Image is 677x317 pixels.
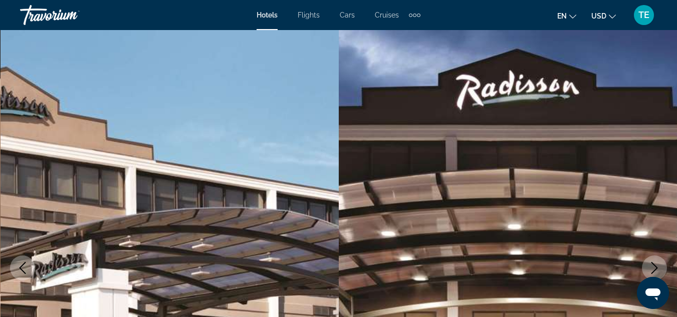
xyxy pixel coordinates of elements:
span: en [557,12,567,20]
button: User Menu [631,5,657,26]
button: Change language [557,9,576,23]
button: Previous image [10,255,35,280]
a: Hotels [257,11,278,19]
a: Travorium [20,2,120,28]
a: Cruises [375,11,399,19]
a: Cars [340,11,355,19]
span: TE [638,10,649,20]
button: Extra navigation items [409,7,420,23]
span: USD [591,12,606,20]
button: Next image [642,255,667,280]
iframe: Button to launch messaging window [637,277,669,309]
a: Flights [298,11,320,19]
button: Change currency [591,9,616,23]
